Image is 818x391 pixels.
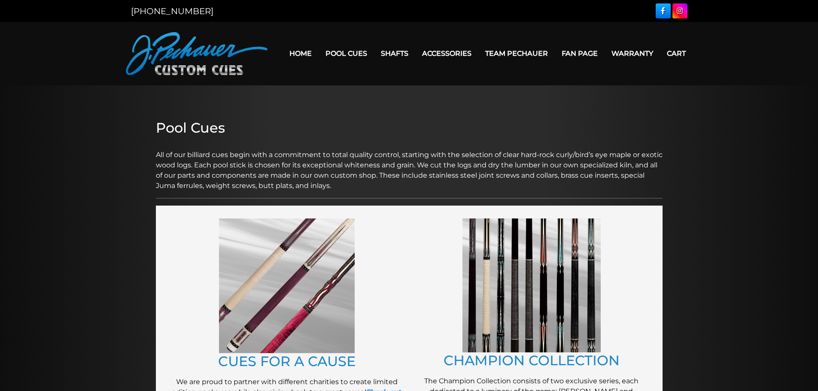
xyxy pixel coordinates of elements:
[156,139,663,191] p: All of our billiard cues begin with a commitment to total quality control, starting with the sele...
[156,120,663,136] h2: Pool Cues
[444,352,620,369] a: CHAMPION COLLECTION
[478,42,555,64] a: Team Pechauer
[555,42,605,64] a: Fan Page
[660,42,693,64] a: Cart
[605,42,660,64] a: Warranty
[415,42,478,64] a: Accessories
[126,32,268,75] img: Pechauer Custom Cues
[218,353,356,370] a: CUES FOR A CAUSE
[319,42,374,64] a: Pool Cues
[131,6,213,16] a: [PHONE_NUMBER]
[374,42,415,64] a: Shafts
[283,42,319,64] a: Home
